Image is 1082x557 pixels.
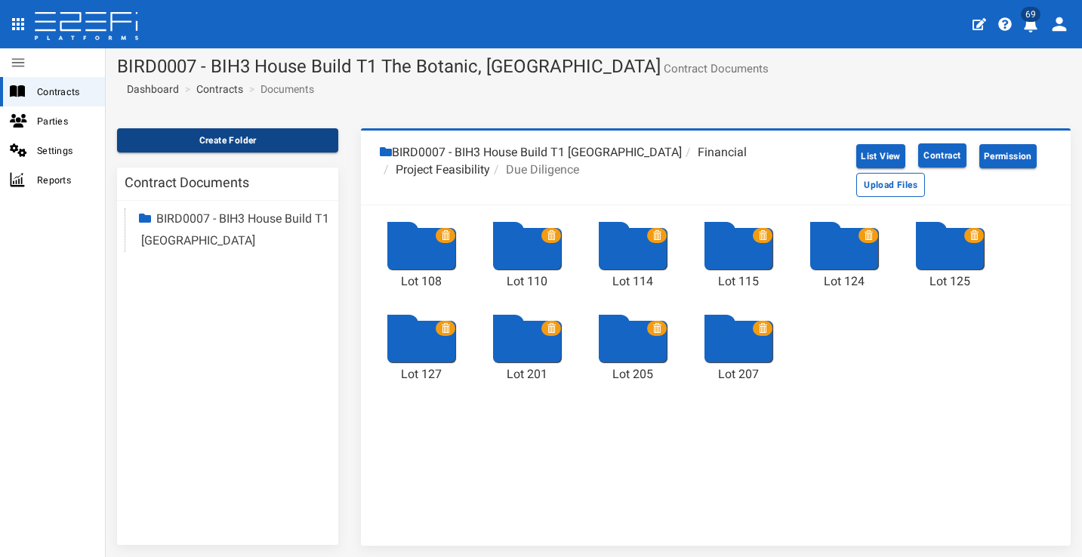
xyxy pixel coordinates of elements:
h1: BIRD0007 - BIH3 House Build T1 The Botanic, [GEOGRAPHIC_DATA] [117,57,1071,76]
a: Contract [908,138,976,173]
a: Dashboard [121,82,179,97]
span: Reports [37,171,93,189]
div: Lot 114 [595,273,670,291]
button: Create Folder [117,128,338,152]
div: Lot 205 [595,366,670,383]
a: BIRD0007 - BIH3 House Build T1 [GEOGRAPHIC_DATA] [141,211,329,248]
div: Lot 127 [384,366,459,383]
div: Lot 124 [806,273,882,291]
div: Lot 108 [384,273,459,291]
div: Lot 201 [489,366,565,383]
h3: Contract Documents [125,176,249,189]
button: List View [856,144,905,168]
a: Contracts [196,82,243,97]
button: Permission [979,144,1037,168]
small: Contract Documents [661,63,769,75]
span: Dashboard [121,83,179,95]
div: Lot 125 [912,273,988,291]
li: Documents [245,82,314,97]
span: Contracts [37,83,93,100]
div: Lot 115 [701,273,776,291]
li: Project Feasibility [380,162,490,179]
button: Upload Files [856,173,925,197]
li: Financial [682,144,747,162]
div: Lot 110 [489,273,565,291]
li: BIRD0007 - BIH3 House Build T1 [GEOGRAPHIC_DATA] [380,144,682,162]
span: Parties [37,112,93,130]
button: Contract [918,143,966,168]
span: Settings [37,142,93,159]
li: Due Diligence [490,162,579,179]
div: Lot 207 [701,366,776,383]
